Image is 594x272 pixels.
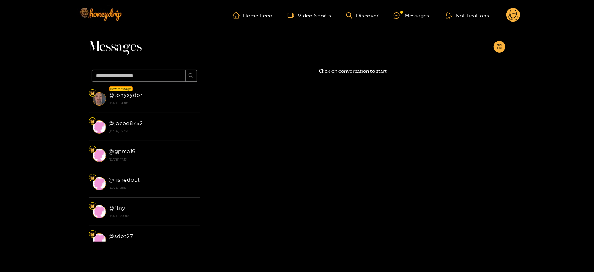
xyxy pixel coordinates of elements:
[90,148,95,152] img: Fan Level
[90,204,95,208] img: Fan Level
[109,205,126,211] strong: @ ftay
[109,120,143,126] strong: @ joeee8752
[93,233,106,247] img: conversation
[497,44,502,50] span: appstore-add
[90,232,95,237] img: Fan Level
[109,148,136,155] strong: @ gpma19
[109,128,197,135] strong: [DATE] 15:28
[109,177,142,183] strong: @ fishedout1
[109,156,197,163] strong: [DATE] 17:13
[93,149,106,162] img: conversation
[444,12,491,19] button: Notifications
[185,70,197,82] button: search
[109,92,143,98] strong: @ tonysydor
[233,12,243,19] span: home
[188,73,194,79] span: search
[93,205,106,218] img: conversation
[109,233,134,239] strong: @ sdot27
[93,92,106,106] img: conversation
[346,12,379,19] a: Discover
[288,12,331,19] a: Video Shorts
[93,120,106,134] img: conversation
[93,177,106,190] img: conversation
[394,11,429,20] div: Messages
[109,100,197,106] strong: [DATE] 14:00
[288,12,298,19] span: video-camera
[90,91,95,95] img: Fan Level
[109,184,197,191] strong: [DATE] 21:13
[494,41,505,53] button: appstore-add
[200,67,505,75] p: Click on conversation to start
[109,241,197,247] strong: [DATE] 09:30
[90,176,95,180] img: Fan Level
[109,86,133,91] div: New message
[109,213,197,219] strong: [DATE] 03:00
[233,12,273,19] a: Home Feed
[89,38,142,56] span: Messages
[90,119,95,124] img: Fan Level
